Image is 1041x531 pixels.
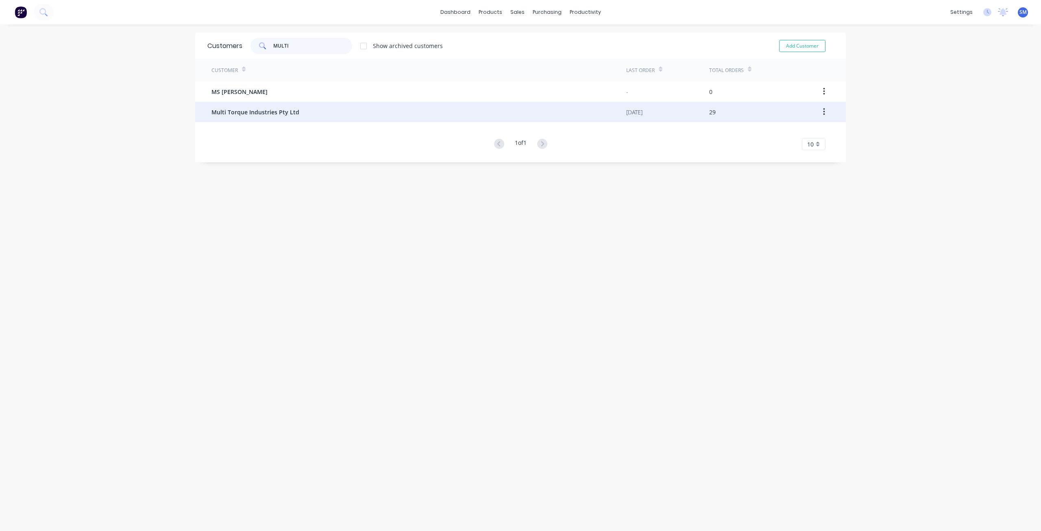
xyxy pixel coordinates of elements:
div: Show archived customers [373,42,443,50]
div: Customer [211,67,238,74]
div: 0 [709,87,712,96]
div: productivity [566,6,605,18]
div: 29 [709,108,716,116]
div: Total Orders [709,67,744,74]
div: - [626,87,628,96]
div: settings [946,6,977,18]
div: Last Order [626,67,655,74]
a: dashboard [436,6,475,18]
span: 10 [807,140,814,149]
div: Customers [207,41,242,51]
div: products [475,6,506,18]
span: SM [1019,9,1027,16]
div: purchasing [529,6,566,18]
span: MS [PERSON_NAME] [211,87,268,96]
button: Add Customer [779,40,825,52]
div: sales [506,6,529,18]
span: Multi Torque Industries Pty Ltd [211,108,299,116]
input: Search customers... [273,38,353,54]
img: Factory [15,6,27,18]
div: 1 of 1 [515,138,527,150]
div: [DATE] [626,108,642,116]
